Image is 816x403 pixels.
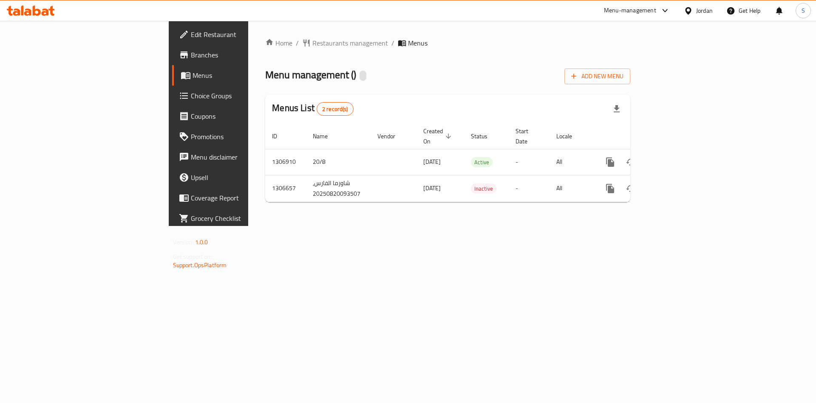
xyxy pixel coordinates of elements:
[193,70,298,80] span: Menus
[471,184,496,194] span: Inactive
[593,123,688,149] th: Actions
[265,123,688,202] table: enhanced table
[509,149,550,175] td: -
[471,131,499,141] span: Status
[173,260,227,271] a: Support.OpsPlatform
[191,91,298,101] span: Choice Groups
[191,29,298,40] span: Edit Restaurant
[172,208,305,229] a: Grocery Checklist
[620,152,641,172] button: Change Status
[377,131,406,141] span: Vendor
[564,69,630,84] button: Add New Menu
[391,38,394,48] li: /
[600,152,620,172] button: more
[172,147,305,167] a: Menu disclaimer
[191,131,298,142] span: Promotions
[302,38,388,48] a: Restaurants management
[191,213,298,223] span: Grocery Checklist
[191,193,298,203] span: Coverage Report
[173,237,194,248] span: Version:
[265,65,356,84] span: Menu management ( )
[606,99,627,119] div: Export file
[604,6,656,16] div: Menu-management
[172,45,305,65] a: Branches
[620,178,641,199] button: Change Status
[172,24,305,45] a: Edit Restaurant
[306,149,371,175] td: 20/8
[306,175,371,202] td: شاورما الفارس, 20250820093507
[191,111,298,121] span: Coupons
[191,50,298,60] span: Branches
[172,86,305,106] a: Choice Groups
[516,126,539,146] span: Start Date
[408,38,428,48] span: Menus
[191,172,298,183] span: Upsell
[556,131,583,141] span: Locale
[550,175,593,202] td: All
[471,183,496,194] div: Inactive
[317,105,353,113] span: 2 record(s)
[191,152,298,162] span: Menu disclaimer
[423,183,441,194] span: [DATE]
[265,38,630,48] nav: breadcrumb
[423,156,441,167] span: [DATE]
[423,126,454,146] span: Created On
[272,131,288,141] span: ID
[172,167,305,188] a: Upsell
[600,178,620,199] button: more
[172,188,305,208] a: Coverage Report
[195,237,208,248] span: 1.0.0
[550,149,593,175] td: All
[313,131,339,141] span: Name
[471,157,493,167] span: Active
[312,38,388,48] span: Restaurants management
[571,71,623,82] span: Add New Menu
[317,102,354,116] div: Total records count
[172,65,305,86] a: Menus
[172,106,305,126] a: Coupons
[696,6,713,15] div: Jordan
[172,126,305,147] a: Promotions
[802,6,805,15] span: S
[173,251,212,262] span: Get support on:
[272,102,353,116] h2: Menus List
[509,175,550,202] td: -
